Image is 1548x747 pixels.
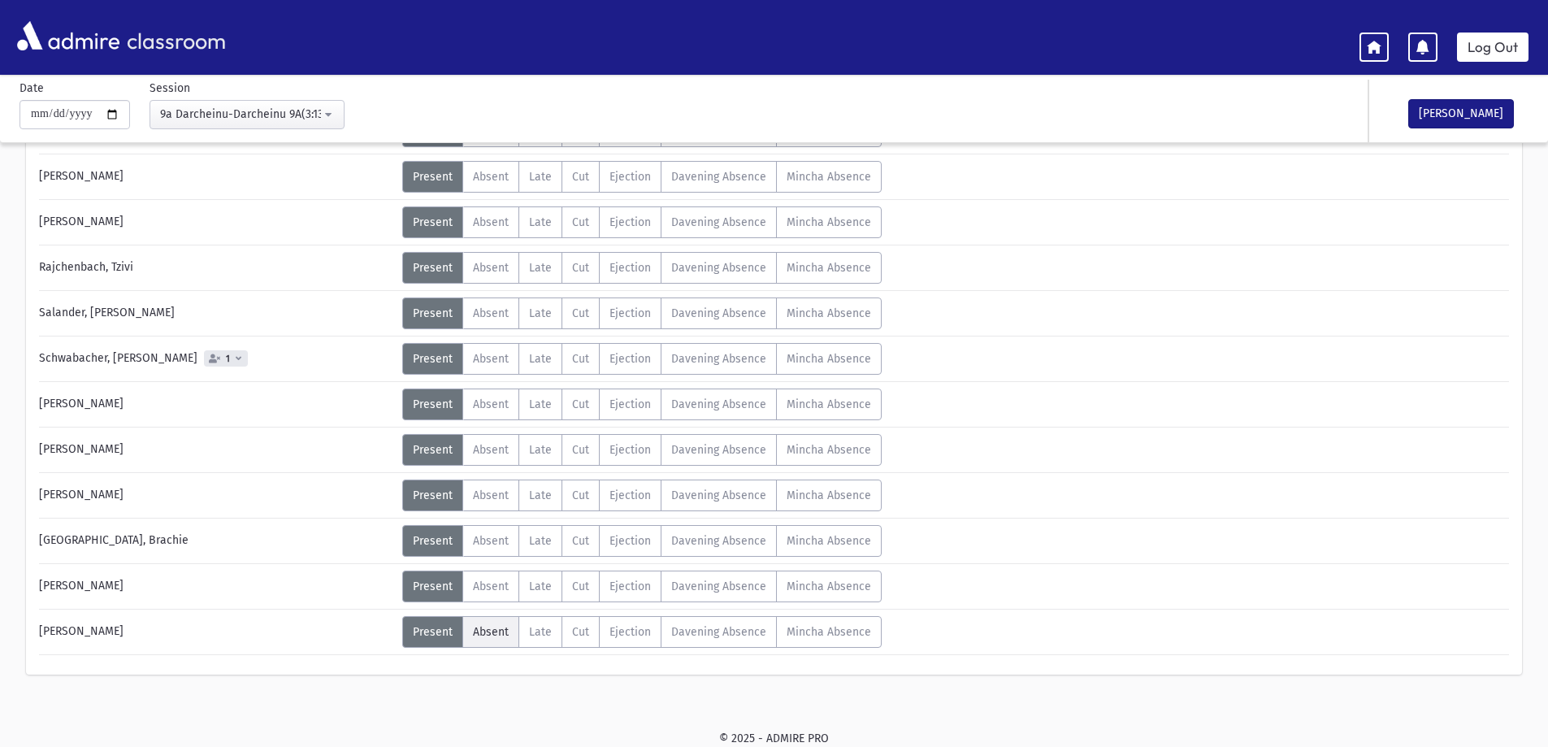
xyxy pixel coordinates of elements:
div: AttTypes [402,297,882,329]
span: Absent [473,170,509,184]
span: Present [413,534,453,548]
span: Late [529,397,552,411]
span: Present [413,625,453,639]
span: Davening Absence [671,261,766,275]
div: 9a Darcheinu-Darcheinu 9A(3:13PM-3:55PM) [160,106,321,123]
div: [PERSON_NAME] [31,434,402,466]
span: Present [413,215,453,229]
span: Mincha Absence [787,306,871,320]
span: 1 [223,354,233,364]
span: Late [529,534,552,548]
a: Log Out [1457,33,1528,62]
span: Davening Absence [671,352,766,366]
span: Present [413,397,453,411]
label: Date [20,80,44,97]
span: Present [413,352,453,366]
span: Present [413,261,453,275]
span: Present [413,489,453,502]
span: Absent [473,352,509,366]
div: AttTypes [402,525,882,557]
span: Ejection [609,170,651,184]
span: Davening Absence [671,306,766,320]
span: Cut [572,397,589,411]
img: AdmirePro [13,17,124,54]
span: Ejection [609,443,651,457]
span: Cut [572,625,589,639]
span: Mincha Absence [787,580,871,593]
span: Mincha Absence [787,352,871,366]
span: Cut [572,261,589,275]
span: Mincha Absence [787,489,871,502]
span: Absent [473,443,509,457]
span: Ejection [609,534,651,548]
div: AttTypes [402,206,882,238]
div: [PERSON_NAME] [31,480,402,511]
span: Ejection [609,261,651,275]
span: Absent [473,215,509,229]
span: Cut [572,170,589,184]
span: Davening Absence [671,489,766,502]
span: Cut [572,443,589,457]
span: Present [413,443,453,457]
span: Cut [572,580,589,593]
div: [PERSON_NAME] [31,571,402,602]
div: © 2025 - ADMIRE PRO [26,730,1522,747]
span: Ejection [609,215,651,229]
button: [PERSON_NAME] [1408,99,1514,128]
div: Schwabacher, [PERSON_NAME] [31,343,402,375]
label: Session [150,80,190,97]
span: Absent [473,534,509,548]
span: Cut [572,352,589,366]
span: Ejection [609,489,651,502]
span: Ejection [609,625,651,639]
div: AttTypes [402,389,882,420]
span: Mincha Absence [787,261,871,275]
span: Mincha Absence [787,625,871,639]
div: [PERSON_NAME] [31,389,402,420]
span: Mincha Absence [787,443,871,457]
span: Davening Absence [671,215,766,229]
span: Absent [473,306,509,320]
div: AttTypes [402,480,882,511]
span: Ejection [609,397,651,411]
span: Absent [473,397,509,411]
button: 9a Darcheinu-Darcheinu 9A(3:13PM-3:55PM) [150,100,345,129]
span: Absent [473,489,509,502]
span: Late [529,443,552,457]
span: Late [529,215,552,229]
span: Mincha Absence [787,170,871,184]
span: Late [529,170,552,184]
div: AttTypes [402,161,882,193]
div: [PERSON_NAME] [31,161,402,193]
span: Late [529,489,552,502]
span: Mincha Absence [787,215,871,229]
span: Ejection [609,352,651,366]
span: Present [413,170,453,184]
span: Davening Absence [671,397,766,411]
span: Absent [473,625,509,639]
span: Ejection [609,306,651,320]
span: Cut [572,489,589,502]
span: Davening Absence [671,170,766,184]
span: Ejection [609,580,651,593]
span: Mincha Absence [787,397,871,411]
div: [PERSON_NAME] [31,206,402,238]
span: Late [529,261,552,275]
div: [GEOGRAPHIC_DATA], Brachie [31,525,402,557]
span: Davening Absence [671,625,766,639]
span: Late [529,352,552,366]
span: Cut [572,306,589,320]
span: Late [529,580,552,593]
div: AttTypes [402,434,882,466]
span: Cut [572,534,589,548]
span: Absent [473,580,509,593]
div: Rajchenbach, Tzivi [31,252,402,284]
div: AttTypes [402,616,882,648]
div: AttTypes [402,571,882,602]
span: Present [413,306,453,320]
div: AttTypes [402,252,882,284]
span: classroom [124,15,226,58]
span: Late [529,625,552,639]
span: Mincha Absence [787,534,871,548]
div: Salander, [PERSON_NAME] [31,297,402,329]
